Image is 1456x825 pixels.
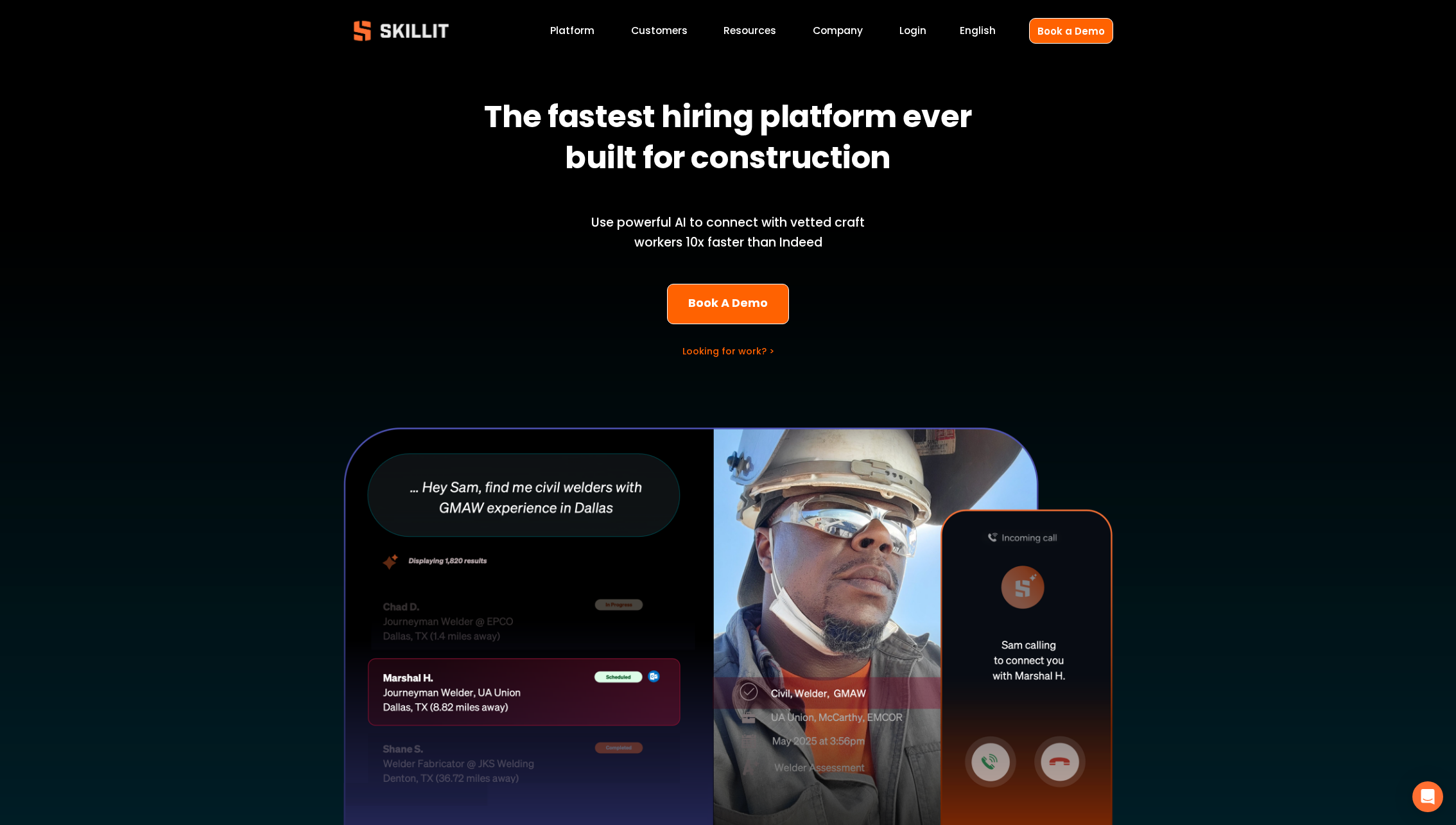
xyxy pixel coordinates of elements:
a: Looking for work? > [682,345,774,358]
span: Resources [724,23,776,38]
div: Open Intercom Messenger [1412,781,1443,812]
div: language picker [960,22,996,40]
span: English [960,23,996,38]
a: Company [813,22,863,40]
a: Platform [550,22,594,40]
a: Book A Demo [667,284,790,324]
a: folder dropdown [724,22,776,40]
strong: The fastest hiring platform ever built for construction [484,93,978,187]
a: Customers [631,22,688,40]
a: Book a Demo [1029,18,1113,43]
a: Login [899,22,926,40]
p: Use powerful AI to connect with vetted craft workers 10x faster than Indeed [569,213,887,252]
img: Skillit [343,12,460,50]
